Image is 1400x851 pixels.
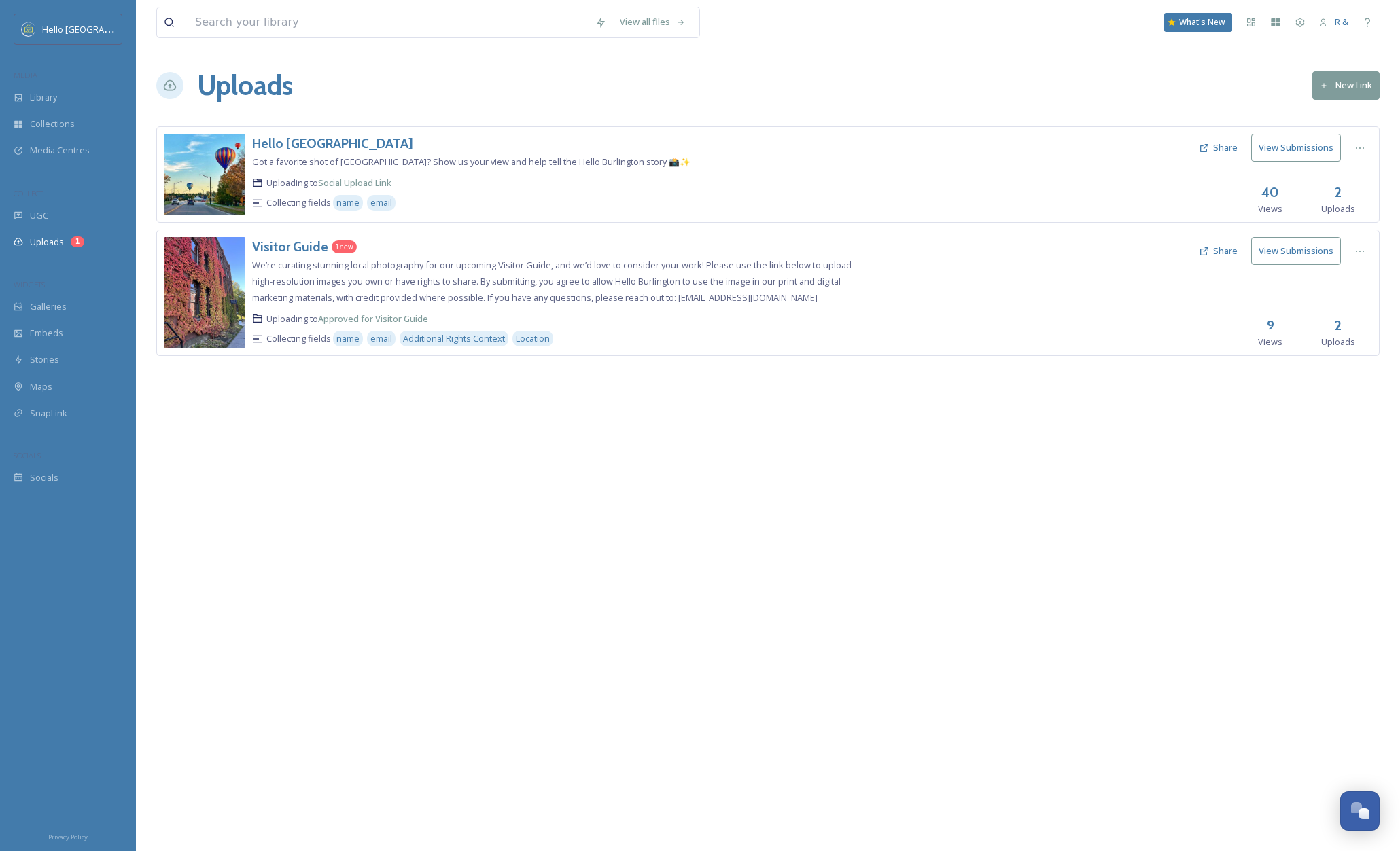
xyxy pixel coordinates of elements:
span: SOCIALS [14,450,41,460]
span: Uploading to [266,312,428,325]
span: email [370,332,392,345]
a: Privacy Policy [48,828,88,844]
span: Views [1258,336,1282,348]
div: 1 new [332,240,357,253]
span: name [336,196,360,209]
span: Views [1258,202,1282,215]
span: SnapLink [30,407,67,420]
a: Hello [GEOGRAPHIC_DATA] [252,134,413,153]
h3: 9 [1267,316,1274,336]
span: Uploads [30,236,64,249]
span: Stories [30,353,59,366]
span: Got a favorite shot of [GEOGRAPHIC_DATA]? Show us your view and help tell the Hello Burlington st... [252,156,690,168]
span: Galleries [30,300,67,313]
span: Uploads [1321,202,1355,215]
button: View Submissions [1251,237,1341,265]
span: Hello [GEOGRAPHIC_DATA] [42,22,152,35]
span: Privacy Policy [48,833,88,841]
a: View Submissions [1251,134,1348,162]
button: Share [1192,134,1244,161]
a: What's New [1164,13,1232,32]
h3: 2 [1335,316,1342,336]
span: Collections [30,117,75,130]
h3: 40 [1261,183,1279,202]
span: Uploads [1321,336,1355,348]
span: COLLECT [14,188,43,198]
span: Library [30,91,57,104]
span: Socials [30,471,58,484]
span: WIDGETS [14,279,45,289]
input: Search your library [188,7,589,37]
img: images.png [22,22,35,36]
a: Approved for Visitor Guide [318,312,428,325]
span: Maps [30,380,52,393]
div: 1 [71,236,84,247]
button: New Link [1312,71,1380,99]
h3: Visitor Guide [252,238,328,255]
span: Embeds [30,327,63,340]
span: Media Centres [30,144,90,157]
a: Visitor Guide [252,237,328,257]
h3: 2 [1335,183,1342,202]
span: UGC [30,209,48,222]
a: R & [1312,9,1355,35]
a: View all files [613,9,693,35]
img: ee4775fa-1659-48fc-8a72-c012b7159d60.jpg [164,134,245,215]
span: MEDIA [14,70,37,80]
span: Collecting fields [266,196,331,209]
span: name [336,332,360,345]
span: email [370,196,392,209]
span: Additional Rights Context [403,332,505,345]
span: We’re curating stunning local photography for our upcoming Visitor Guide, and we’d love to consid... [252,259,852,304]
span: Collecting fields [266,332,331,345]
button: Open Chat [1340,791,1380,831]
a: Uploads [197,65,293,106]
button: View Submissions [1251,134,1341,162]
span: Location [516,332,550,345]
span: R & [1335,16,1348,28]
img: f89b2f2a-80f0-4a57-bfde-f74761da7e90.jpg [164,237,245,348]
button: Share [1192,238,1244,264]
a: View Submissions [1251,237,1348,265]
a: Social Upload Link [318,177,391,189]
span: Uploading to [266,177,391,189]
h3: Hello [GEOGRAPHIC_DATA] [252,135,413,151]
